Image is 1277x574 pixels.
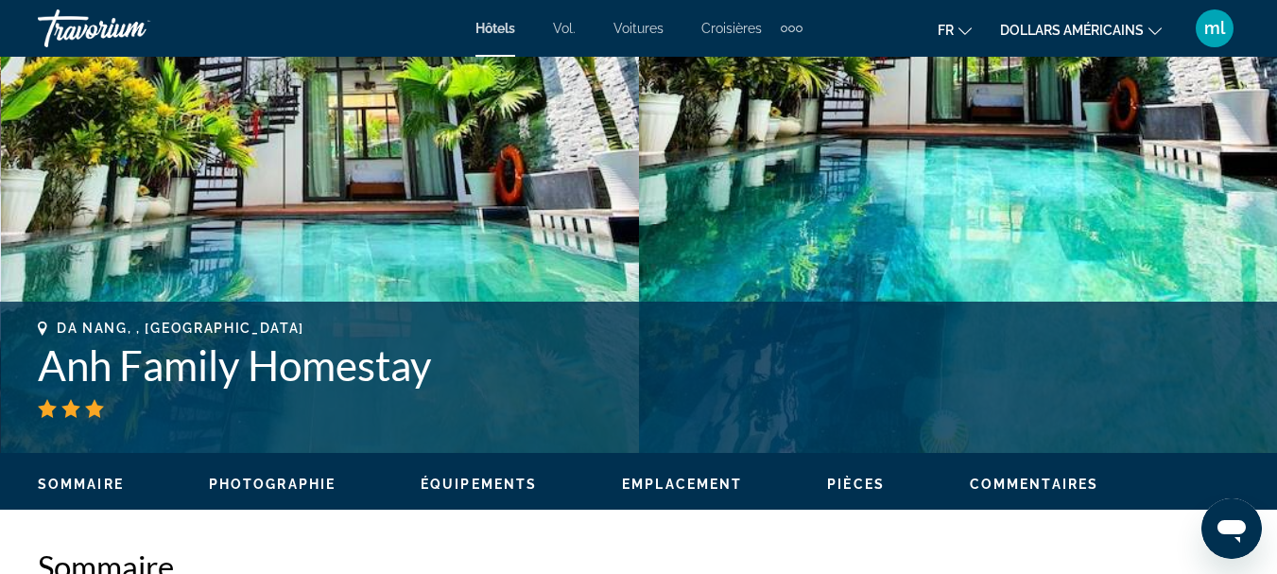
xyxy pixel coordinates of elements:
span: Sommaire [38,477,124,492]
a: Vol. [553,21,576,36]
button: Menu utilisateur [1190,9,1239,48]
button: Commentaires [970,476,1098,493]
iframe: Bouton de lancement de la fenêtre de messagerie [1201,498,1262,559]
h1: Anh Family Homestay [38,340,1239,390]
button: Changer de devise [1000,16,1162,43]
a: Voitures [613,21,664,36]
button: Photographie [209,476,336,493]
font: fr [938,23,954,38]
span: Pièces [827,477,885,492]
font: ml [1204,18,1225,38]
button: Emplacement [622,476,742,493]
button: Sommaire [38,476,124,493]
a: Hôtels [475,21,515,36]
span: Équipements [421,477,537,492]
a: Travorium [38,4,227,53]
button: Éléments de navigation supplémentaires [781,13,802,43]
font: dollars américains [1000,23,1144,38]
span: Emplacement [622,477,742,492]
span: Commentaires [970,477,1098,492]
button: Équipements [421,476,537,493]
button: Pièces [827,476,885,493]
button: Changer de langue [938,16,972,43]
span: Photographie [209,477,336,492]
span: Da Nang, , [GEOGRAPHIC_DATA] [57,321,304,336]
a: Croisières [701,21,762,36]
